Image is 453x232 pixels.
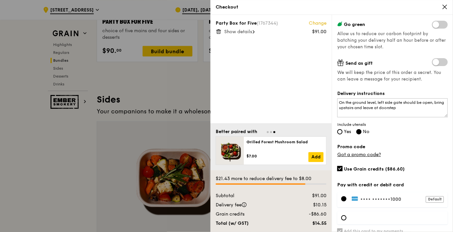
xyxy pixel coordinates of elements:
div: Total (w/ GST) [212,220,291,227]
div: Better paired with [216,128,257,135]
div: $91.00 [312,29,326,35]
img: Payment by AMEX [352,196,359,201]
span: Go green [344,22,365,27]
div: Delivery fee [212,202,291,208]
span: Include utensils [337,122,448,127]
div: Checkout [216,4,448,11]
label: •1000 [352,196,444,202]
a: Add [308,152,324,162]
div: Grain credits [212,211,291,218]
span: No [363,129,369,134]
span: Yes [344,129,351,134]
span: We will keep the price of this order a secret. You can leave a message for your recipient. [337,69,448,82]
span: Use Grain credits ($86.60) [344,166,405,172]
input: Yes [337,129,343,134]
iframe: Secure card payment input frame [352,215,444,220]
div: Default [426,196,444,203]
div: $10.15 [291,202,330,208]
label: Promo code [337,144,448,150]
span: Allow us to reduce our carbon footprint by batching your delivery half an hour before or after yo... [337,31,446,50]
div: $7.00 [246,153,308,159]
input: Use Grain credits ($86.60) [337,166,343,171]
div: $91.00 [291,193,330,199]
span: Go to slide 3 [273,131,275,133]
div: Grilled Forest Mushroom Salad [246,139,324,145]
span: Go to slide 2 [270,131,272,133]
div: $21.43 more to reduce delivery fee to $8.00 [216,175,326,182]
a: Change [309,20,326,27]
div: Subtotal [212,193,291,199]
div: Party Box for Five [216,20,326,27]
label: Pay with credit or debit card [337,182,448,188]
span: •••• •••••• [360,197,388,202]
span: Show details [224,29,252,35]
input: No [356,129,362,134]
span: (1767344) [257,20,278,26]
span: Go to slide 1 [267,131,269,133]
div: -$86.60 [291,211,330,218]
label: Delivery instructions [337,90,448,97]
span: Send as gift [345,60,373,66]
a: Got a promo code? [337,152,381,157]
div: $14.55 [291,220,330,227]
